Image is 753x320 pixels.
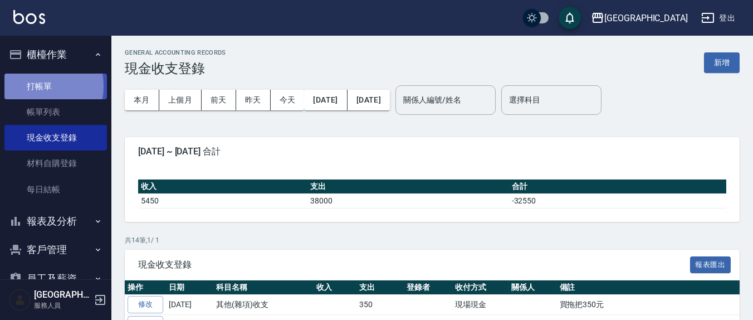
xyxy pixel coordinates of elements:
a: 現金收支登錄 [4,125,107,151]
div: [GEOGRAPHIC_DATA] [604,11,688,25]
td: 其他(雜項)收支 [213,295,314,315]
button: 登出 [697,8,740,28]
img: Person [9,289,31,311]
button: 前天 [202,90,236,110]
th: 收入 [138,180,307,194]
button: 客戶管理 [4,235,107,264]
a: 報表匯出 [690,259,731,269]
button: 報表匯出 [690,256,731,274]
td: 350 [356,295,404,315]
button: 新增 [704,52,740,73]
th: 支出 [307,180,509,194]
th: 科目名稱 [213,280,314,295]
th: 支出 [356,280,404,295]
th: 操作 [125,280,166,295]
button: 員工及薪資 [4,264,107,293]
a: 打帳單 [4,74,107,99]
h5: [GEOGRAPHIC_DATA] [34,289,91,300]
span: [DATE] ~ [DATE] 合計 [138,146,726,157]
button: 昨天 [236,90,271,110]
button: 報表及分析 [4,207,107,236]
th: 登錄者 [404,280,452,295]
button: 今天 [271,90,305,110]
a: 材料自購登錄 [4,151,107,176]
td: 38000 [307,193,509,208]
th: 日期 [166,280,213,295]
th: 收付方式 [452,280,508,295]
button: [DATE] [348,90,390,110]
a: 帳單列表 [4,99,107,125]
td: 5450 [138,193,307,208]
button: 本月 [125,90,159,110]
button: save [559,7,581,29]
button: 上個月 [159,90,202,110]
h3: 現金收支登錄 [125,61,226,76]
span: 現金收支登錄 [138,259,690,270]
th: 合計 [509,180,726,194]
img: Logo [13,10,45,24]
th: 關係人 [508,280,557,295]
td: -32550 [509,193,726,208]
button: 櫃檯作業 [4,40,107,69]
button: [DATE] [304,90,347,110]
p: 共 14 筆, 1 / 1 [125,235,740,245]
td: [DATE] [166,295,213,315]
td: 現場現金 [452,295,508,315]
a: 每日結帳 [4,177,107,202]
a: 新增 [704,57,740,67]
button: [GEOGRAPHIC_DATA] [586,7,692,30]
th: 收入 [314,280,356,295]
a: 修改 [128,296,163,313]
p: 服務人員 [34,300,91,311]
h2: GENERAL ACCOUNTING RECORDS [125,49,226,56]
